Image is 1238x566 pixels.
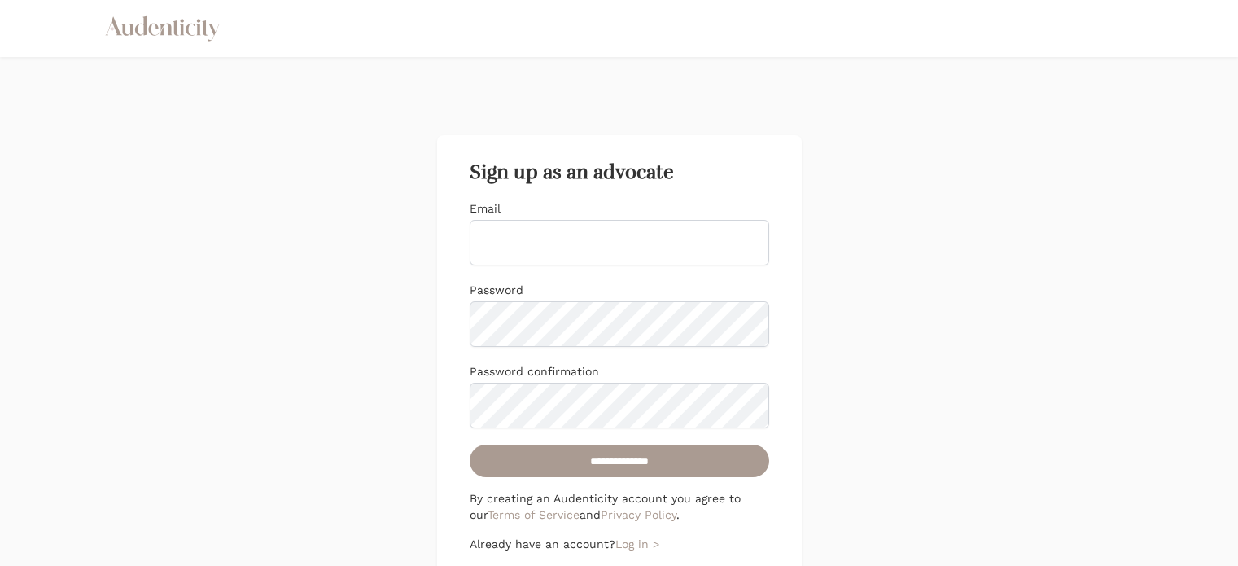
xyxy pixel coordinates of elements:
p: By creating an Audenticity account you agree to our and . [470,490,769,523]
a: Log in > [615,537,659,551]
a: Privacy Policy [601,508,676,521]
label: Password confirmation [470,365,599,378]
a: Terms of Service [488,508,580,521]
h2: Sign up as an advocate [470,161,769,184]
label: Email [470,202,501,215]
p: Already have an account? [470,536,769,552]
label: Password [470,283,523,296]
